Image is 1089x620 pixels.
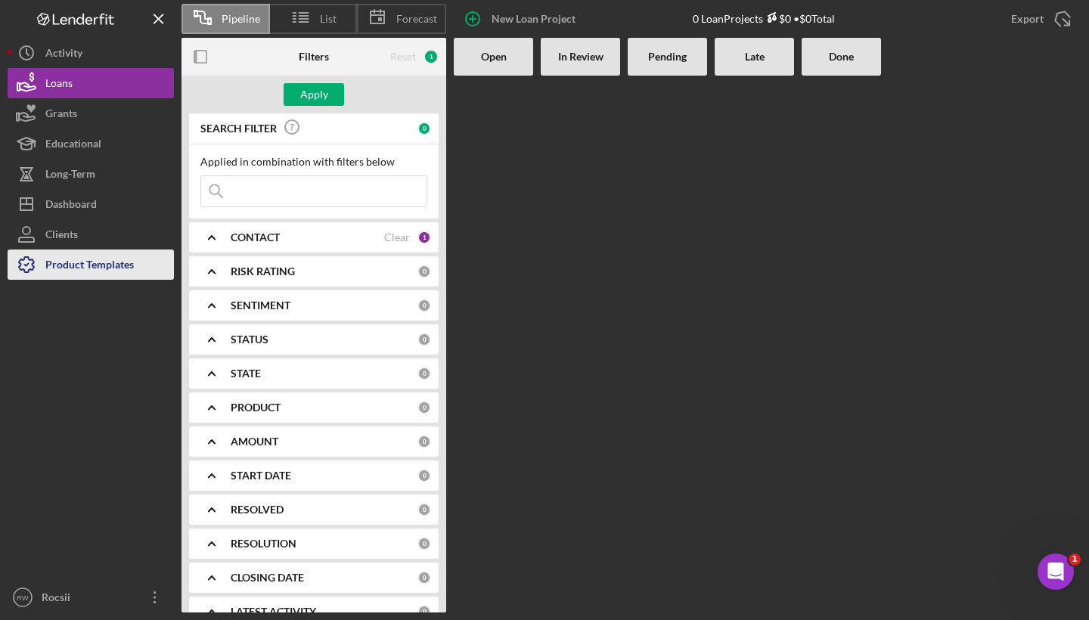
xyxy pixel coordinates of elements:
[390,51,416,63] div: Reset
[45,38,82,72] div: Activity
[45,129,101,163] div: Educational
[45,219,78,253] div: Clients
[17,594,29,602] text: RW
[200,156,427,168] div: Applied in combination with filters below
[1038,553,1074,590] iframe: Intercom live chat
[417,537,431,550] div: 0
[231,538,296,550] b: RESOLUTION
[45,250,134,284] div: Product Templates
[648,51,687,63] b: Pending
[231,333,268,346] b: STATUS
[231,606,316,618] b: LATEST ACTIVITY
[8,68,174,98] button: Loans
[417,401,431,414] div: 0
[8,159,174,189] button: Long-Term
[45,189,97,223] div: Dashboard
[284,83,344,106] button: Apply
[829,51,854,63] b: Done
[417,231,431,244] div: 1
[8,219,174,250] button: Clients
[8,250,174,280] button: Product Templates
[745,51,765,63] b: Late
[45,159,95,193] div: Long-Term
[417,469,431,482] div: 0
[231,401,281,414] b: PRODUCT
[417,503,431,516] div: 0
[231,470,291,482] b: START DATE
[417,367,431,380] div: 0
[417,333,431,346] div: 0
[763,12,791,25] div: $0
[396,13,437,25] span: Forecast
[231,572,304,584] b: CLOSING DATE
[231,436,278,448] b: AMOUNT
[417,122,431,135] div: 0
[8,38,174,68] button: Activity
[454,4,591,34] button: New Loan Project
[231,265,295,277] b: RISK RATING
[558,51,603,63] b: In Review
[996,4,1081,34] button: Export
[384,231,410,243] div: Clear
[492,4,576,34] div: New Loan Project
[231,504,284,516] b: RESOLVED
[45,68,73,102] div: Loans
[231,231,280,243] b: CONTACT
[693,12,835,25] div: 0 Loan Projects • $0 Total
[481,51,507,63] b: Open
[300,83,328,106] div: Apply
[1069,553,1081,566] span: 1
[231,299,290,312] b: SENTIMENT
[8,189,174,219] button: Dashboard
[8,98,174,129] button: Grants
[417,265,431,278] div: 0
[222,13,260,25] span: Pipeline
[320,13,337,25] span: List
[299,51,329,63] b: Filters
[423,49,439,64] div: 1
[200,122,277,135] b: SEARCH FILTER
[417,605,431,618] div: 0
[417,435,431,448] div: 0
[417,571,431,584] div: 0
[45,98,77,132] div: Grants
[417,299,431,312] div: 0
[8,582,174,612] button: RWRocsii [PERSON_NAME]
[231,367,261,380] b: STATE
[8,129,174,159] button: Educational
[1011,4,1044,34] div: Export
